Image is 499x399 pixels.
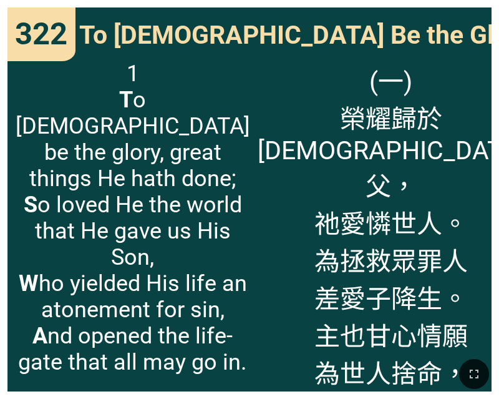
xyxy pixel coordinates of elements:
b: T [119,87,133,113]
b: A [32,323,47,349]
span: 1 o [DEMOGRAPHIC_DATA] be the glory, great things He hath done; o loved He the world that He gave... [16,61,250,375]
span: 322 [15,16,67,52]
b: S [24,192,37,218]
b: W [19,270,39,297]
